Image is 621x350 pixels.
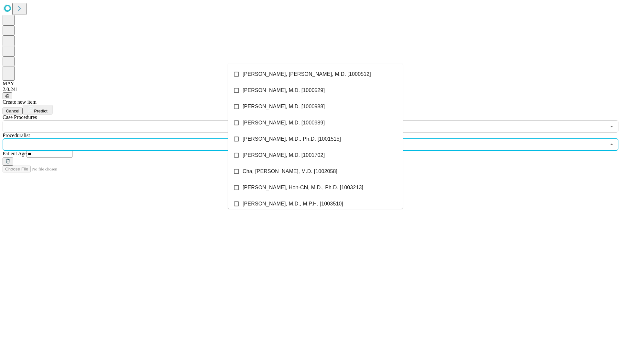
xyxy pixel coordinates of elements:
[5,93,10,98] span: @
[243,168,337,175] span: Cha, [PERSON_NAME], M.D. [1002058]
[607,140,616,149] button: Close
[607,122,616,131] button: Open
[23,105,52,114] button: Predict
[243,200,343,208] span: [PERSON_NAME], M.D., M.P.H. [1003510]
[3,99,37,105] span: Create new item
[3,108,23,114] button: Cancel
[3,81,618,87] div: MAY
[3,92,12,99] button: @
[3,87,618,92] div: 2.0.241
[3,151,27,156] span: Patient Age
[243,151,325,159] span: [PERSON_NAME], M.D. [1001702]
[243,70,371,78] span: [PERSON_NAME], [PERSON_NAME], M.D. [1000512]
[243,184,363,192] span: [PERSON_NAME], Hon-Chi, M.D., Ph.D. [1003213]
[3,114,37,120] span: Scheduled Procedure
[243,135,341,143] span: [PERSON_NAME], M.D., Ph.D. [1001515]
[6,109,19,113] span: Cancel
[3,133,30,138] span: Proceduralist
[243,87,325,94] span: [PERSON_NAME], M.D. [1000529]
[243,103,325,111] span: [PERSON_NAME], M.D. [1000988]
[34,109,47,113] span: Predict
[243,119,325,127] span: [PERSON_NAME], M.D. [1000989]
